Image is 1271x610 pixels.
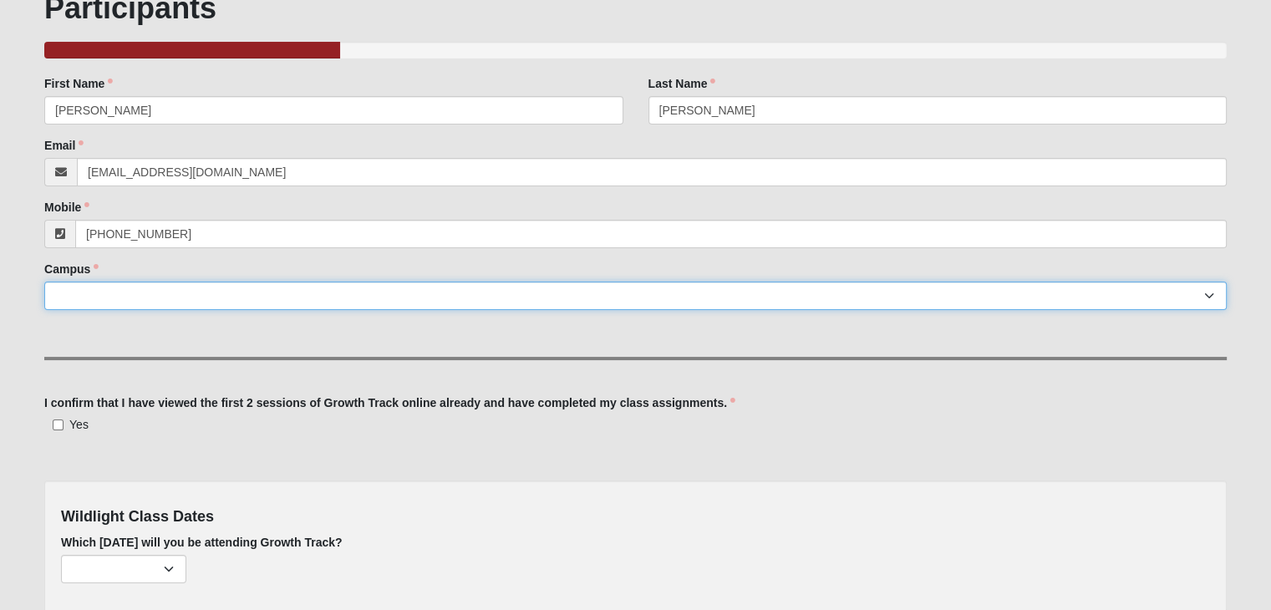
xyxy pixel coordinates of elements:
[44,261,99,277] label: Campus
[53,419,64,430] input: Yes
[44,199,89,216] label: Mobile
[44,137,84,154] label: Email
[69,418,89,431] span: Yes
[61,534,343,551] label: Which [DATE] will you be attending Growth Track?
[648,75,716,92] label: Last Name
[44,75,113,92] label: First Name
[61,508,1210,526] h4: Wildlight Class Dates
[44,394,735,411] label: I confirm that I have viewed the first 2 sessions of Growth Track online already and have complet...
